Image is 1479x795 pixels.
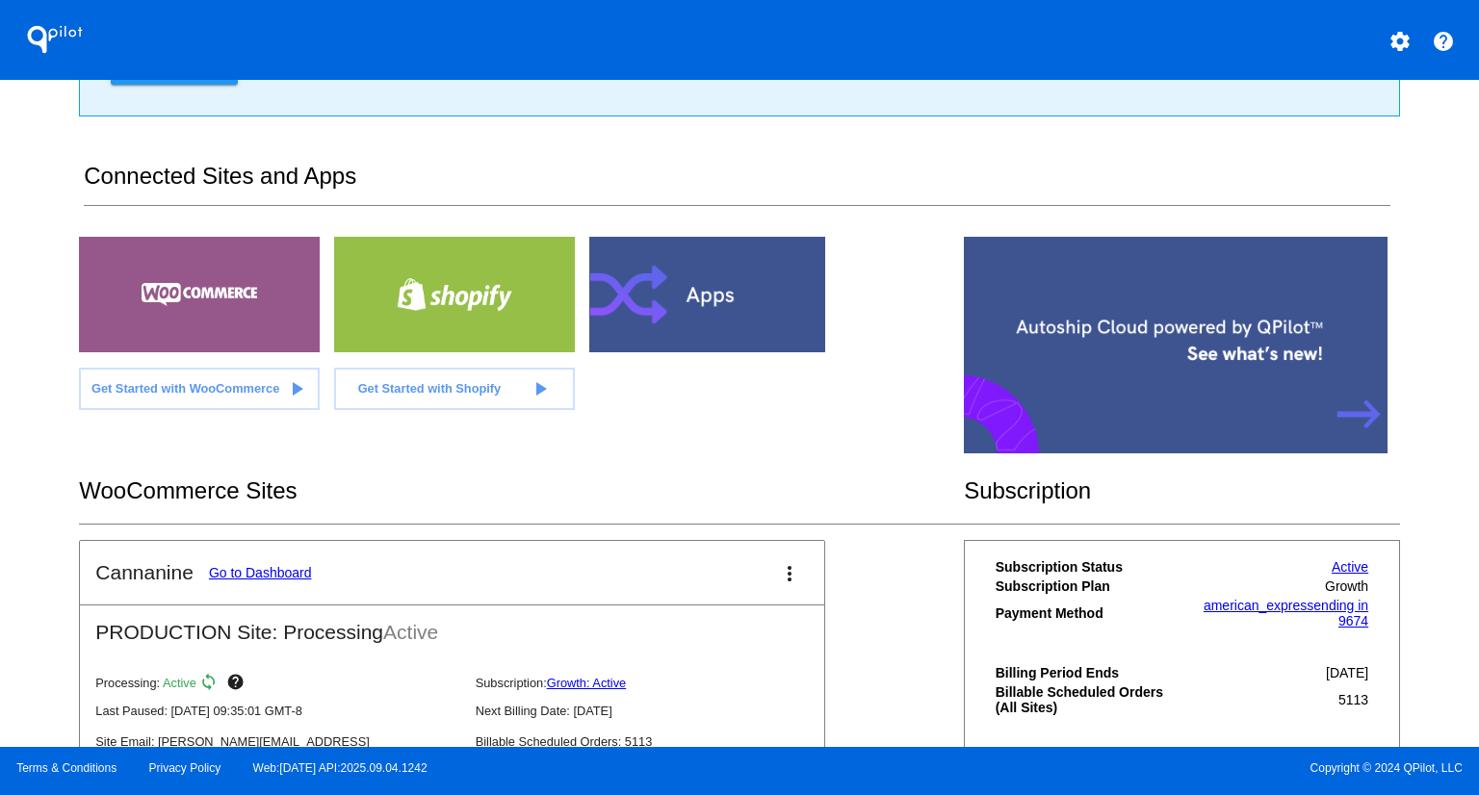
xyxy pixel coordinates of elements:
[756,761,1463,775] span: Copyright © 2024 QPilot, LLC
[91,381,279,396] span: Get Started with WooCommerce
[16,20,93,59] h1: QPilot
[95,704,459,718] p: Last Paused: [DATE] 09:35:01 GMT-8
[476,676,840,690] p: Subscription:
[995,597,1182,629] th: Payment Method
[199,673,222,696] mat-icon: sync
[1204,598,1313,613] span: american_express
[1332,559,1368,575] a: Active
[80,605,824,644] h2: PRODUCTION Site: Processing
[964,477,1400,504] h2: Subscription
[547,676,627,690] a: Growth: Active
[226,673,249,696] mat-icon: help
[1326,665,1368,680] span: [DATE]
[285,377,308,400] mat-icon: play_arrow
[1338,692,1368,707] span: 5113
[778,562,801,585] mat-icon: more_vert
[995,683,1182,716] th: Billable Scheduled Orders (All Sites)
[149,761,221,775] a: Privacy Policy
[84,163,1389,206] h2: Connected Sites and Apps
[209,565,312,580] a: Go to Dashboard
[995,577,1182,595] th: Subscription Plan
[383,621,438,643] span: Active
[1204,598,1368,628] a: american_expressending in 9674
[995,664,1182,681] th: Billing Period Ends
[95,734,459,763] p: Site Email: [PERSON_NAME][EMAIL_ADDRESS][DOMAIN_NAME]
[79,477,964,504] h2: WooCommerce Sites
[16,761,117,775] a: Terms & Conditions
[476,704,840,718] p: Next Billing Date: [DATE]
[1432,30,1455,53] mat-icon: help
[476,734,840,749] p: Billable Scheduled Orders: 5113
[163,676,196,690] span: Active
[253,761,428,775] a: Web:[DATE] API:2025.09.04.1242
[1325,578,1368,594] span: Growth
[995,558,1182,576] th: Subscription Status
[95,561,194,584] h2: Cannanine
[334,368,575,410] a: Get Started with Shopify
[79,368,320,410] a: Get Started with WooCommerce
[358,381,502,396] span: Get Started with Shopify
[529,377,552,400] mat-icon: play_arrow
[95,673,459,696] p: Processing:
[1388,30,1412,53] mat-icon: settings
